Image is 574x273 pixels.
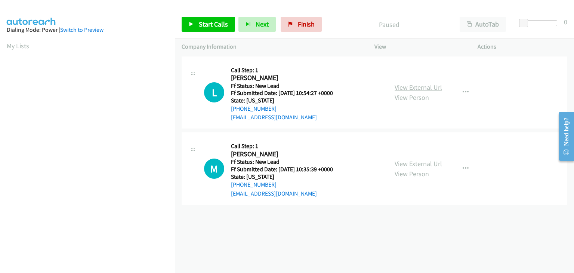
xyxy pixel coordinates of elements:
[395,93,429,102] a: View Person
[7,25,168,34] div: Dialing Mode: Power |
[204,82,224,102] h1: L
[199,20,228,28] span: Start Calls
[60,26,104,33] a: Switch to Preview
[231,114,317,121] a: [EMAIL_ADDRESS][DOMAIN_NAME]
[231,190,317,197] a: [EMAIL_ADDRESS][DOMAIN_NAME]
[231,142,342,150] h5: Call Step: 1
[7,42,29,50] a: My Lists
[231,105,277,112] a: [PHONE_NUMBER]
[204,82,224,102] div: The call is yet to be attempted
[231,166,342,173] h5: Ff Submitted Date: [DATE] 10:35:39 +0000
[395,169,429,178] a: View Person
[281,17,322,32] a: Finish
[298,20,315,28] span: Finish
[564,17,567,27] div: 0
[204,159,224,179] h1: M
[395,83,442,92] a: View External Url
[231,158,342,166] h5: Ff Status: New Lead
[238,17,276,32] button: Next
[231,67,342,74] h5: Call Step: 1
[231,89,342,97] h5: Ff Submitted Date: [DATE] 10:54:27 +0000
[478,42,567,51] p: Actions
[231,74,342,82] h2: [PERSON_NAME]
[256,20,269,28] span: Next
[231,82,342,90] h5: Ff Status: New Lead
[374,42,464,51] p: View
[231,173,342,181] h5: State: [US_STATE]
[460,17,506,32] button: AutoTab
[395,159,442,168] a: View External Url
[231,150,342,159] h2: [PERSON_NAME]
[204,159,224,179] div: The call is yet to be attempted
[332,19,446,30] p: Paused
[523,20,557,26] div: Delay between calls (in seconds)
[182,42,361,51] p: Company Information
[231,97,342,104] h5: State: [US_STATE]
[231,181,277,188] a: [PHONE_NUMBER]
[553,107,574,166] iframe: Resource Center
[182,17,235,32] a: Start Calls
